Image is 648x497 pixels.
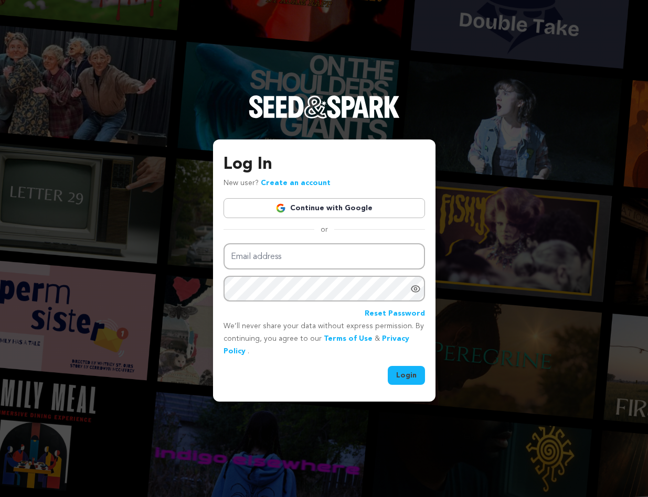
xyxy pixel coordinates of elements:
[224,320,425,358] p: We’ll never share your data without express permission. By continuing, you agree to our & .
[249,95,400,139] a: Seed&Spark Homepage
[249,95,400,118] img: Seed&Spark Logo
[365,308,425,320] a: Reset Password
[261,179,331,187] a: Create an account
[275,203,286,213] img: Google logo
[224,243,425,270] input: Email address
[224,177,331,190] p: New user?
[388,366,425,385] button: Login
[410,284,421,294] a: Show password as plain text. Warning: this will display your password on the screen.
[324,335,373,342] a: Terms of Use
[224,335,409,355] a: Privacy Policy
[224,152,425,177] h3: Log In
[314,224,334,235] span: or
[224,198,425,218] a: Continue with Google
